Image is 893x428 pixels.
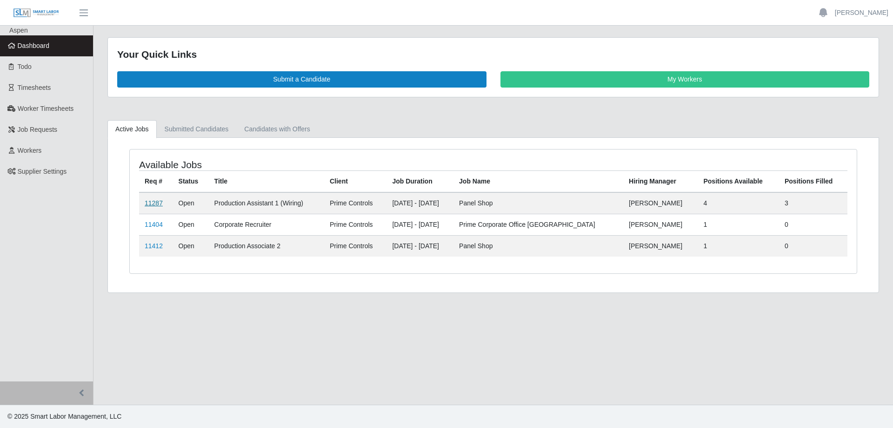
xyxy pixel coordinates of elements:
[453,170,623,192] th: Job Name
[117,71,486,88] a: Submit a Candidate
[387,192,453,214] td: [DATE] - [DATE]
[779,235,847,257] td: 0
[835,8,888,18] a: [PERSON_NAME]
[453,235,623,257] td: Panel Shop
[209,192,324,214] td: Production Assistant 1 (Wiring)
[779,214,847,235] td: 0
[324,170,387,192] th: Client
[236,120,318,138] a: Candidates with Offers
[698,235,779,257] td: 1
[173,170,209,192] th: Status
[145,221,163,228] a: 11404
[209,170,324,192] th: Title
[18,63,32,70] span: Todo
[145,199,163,207] a: 11287
[117,47,869,62] div: Your Quick Links
[18,168,67,175] span: Supplier Settings
[453,214,623,235] td: Prime Corporate Office [GEOGRAPHIC_DATA]
[209,235,324,257] td: Production Associate 2
[18,42,50,49] span: Dashboard
[500,71,870,88] a: My Workers
[18,105,73,112] span: Worker Timesheets
[623,170,698,192] th: Hiring Manager
[18,126,58,133] span: Job Requests
[698,170,779,192] th: Positions Available
[324,214,387,235] td: Prime Controls
[387,170,453,192] th: Job Duration
[139,170,173,192] th: Req #
[779,192,847,214] td: 3
[145,242,163,250] a: 11412
[623,235,698,257] td: [PERSON_NAME]
[13,8,60,18] img: SLM Logo
[9,27,28,34] span: Aspen
[698,214,779,235] td: 1
[7,413,121,420] span: © 2025 Smart Labor Management, LLC
[209,214,324,235] td: Corporate Recruiter
[173,192,209,214] td: Open
[18,147,42,154] span: Workers
[173,235,209,257] td: Open
[324,192,387,214] td: Prime Controls
[779,170,847,192] th: Positions Filled
[387,214,453,235] td: [DATE] - [DATE]
[698,192,779,214] td: 4
[157,120,237,138] a: Submitted Candidates
[623,214,698,235] td: [PERSON_NAME]
[18,84,51,91] span: Timesheets
[387,235,453,257] td: [DATE] - [DATE]
[453,192,623,214] td: Panel Shop
[324,235,387,257] td: Prime Controls
[173,214,209,235] td: Open
[139,159,426,170] h4: Available Jobs
[107,120,157,138] a: Active Jobs
[623,192,698,214] td: [PERSON_NAME]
